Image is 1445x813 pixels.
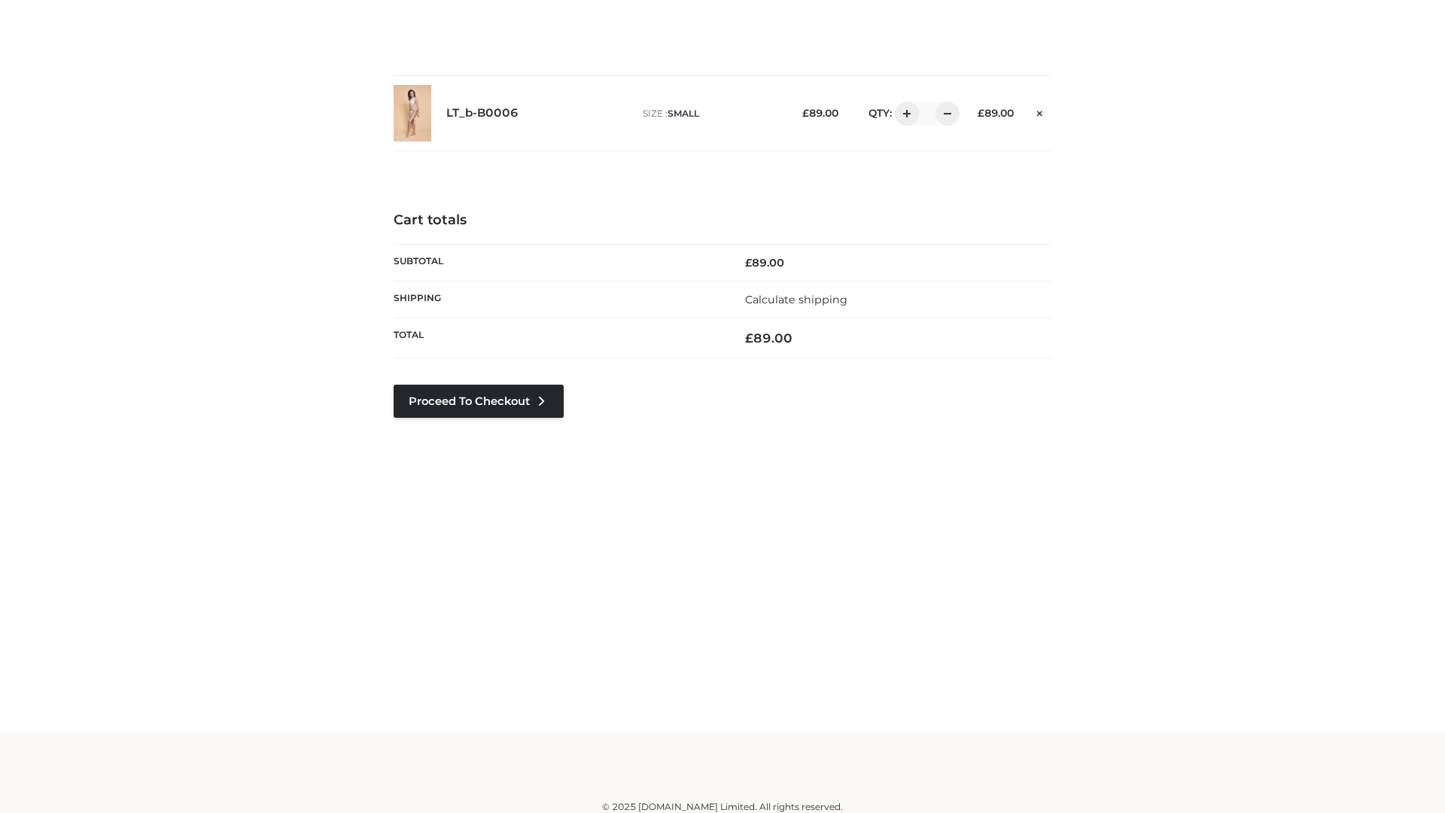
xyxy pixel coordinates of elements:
th: Total [394,318,722,358]
img: LT_b-B0006 - SMALL [394,85,431,142]
p: size : [643,107,779,120]
th: Shipping [394,281,722,318]
a: Proceed to Checkout [394,385,564,418]
a: LT_b-B0006 [446,106,519,120]
span: £ [978,107,984,119]
th: Subtotal [394,244,722,281]
a: Calculate shipping [745,293,847,306]
a: Remove this item [1029,102,1051,121]
span: SMALL [668,108,699,119]
bdi: 89.00 [745,256,784,269]
h4: Cart totals [394,212,1051,229]
span: £ [745,256,752,269]
bdi: 89.00 [802,107,838,119]
bdi: 89.00 [978,107,1014,119]
div: QTY: [853,102,954,126]
span: £ [745,330,753,346]
bdi: 89.00 [745,330,792,346]
span: £ [802,107,809,119]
